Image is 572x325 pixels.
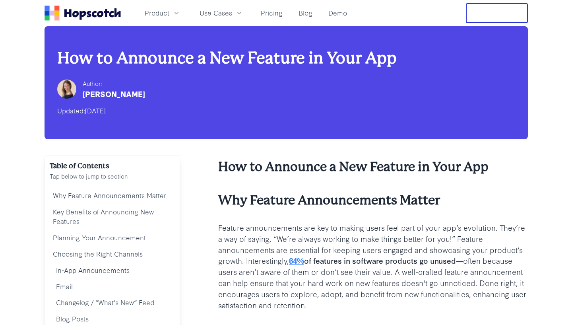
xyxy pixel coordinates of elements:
a: Home [45,6,121,21]
a: In-App Announcements [50,262,175,278]
a: Why Feature Announcements Matter [50,187,175,204]
button: Product [140,6,185,19]
a: Email [50,278,175,295]
h3: Why Feature Announcements Matter [218,192,528,209]
button: Use Cases [195,6,248,19]
p: Feature announcements are key to making users feel part of your app’s evolution. They’re a way of... [218,222,528,311]
button: Free Trial [466,3,528,23]
span: Product [145,8,169,18]
h2: Table of Contents [50,160,175,171]
a: Planning Your Announcement [50,230,175,246]
div: [PERSON_NAME] [83,88,145,99]
a: Choosing the Right Channels [50,246,175,262]
div: Updated: [57,104,515,117]
span: Use Cases [200,8,232,18]
b: of features in software products go unused [304,255,456,266]
a: Blog [295,6,316,19]
a: Key Benefits of Announcing New Features [50,204,175,230]
a: Changelog / “What’s New” Feed [50,294,175,311]
a: Pricing [258,6,286,19]
div: Author: [83,79,145,88]
img: Hailey Friedman [57,80,76,99]
time: [DATE] [85,106,106,115]
a: Demo [325,6,350,19]
a: 64% [289,255,304,266]
h2: How to Announce a New Feature in Your App [218,158,528,176]
p: Tap below to jump to section [50,171,175,181]
h1: How to Announce a New Feature in Your App [57,49,515,68]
